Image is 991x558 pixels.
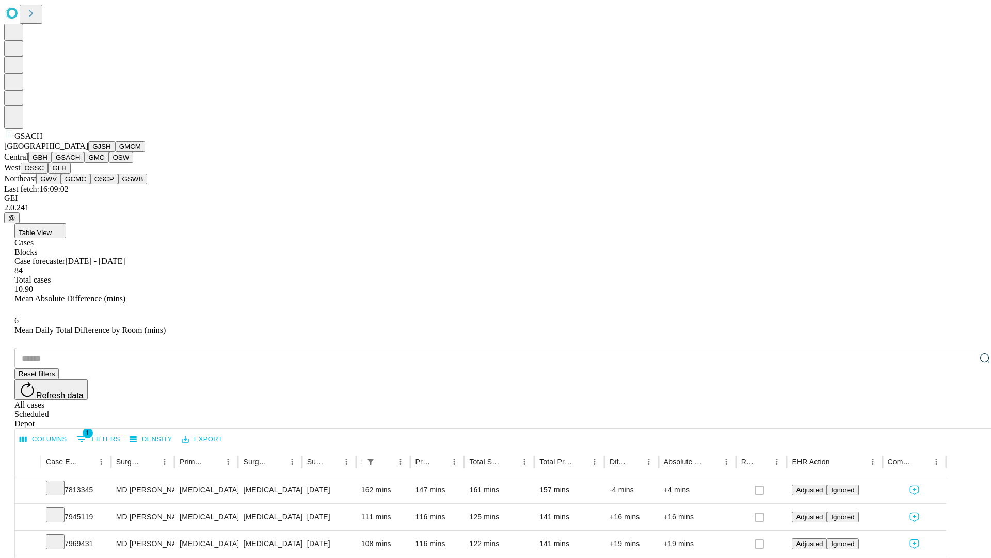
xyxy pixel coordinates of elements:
[180,531,233,557] div: [MEDICAL_DATA]
[792,458,829,466] div: EHR Action
[61,174,90,184] button: GCMC
[14,266,23,275] span: 84
[415,477,459,503] div: 147 mins
[469,504,529,530] div: 125 mins
[831,455,845,469] button: Sort
[14,223,66,238] button: Table View
[127,431,175,447] button: Density
[20,482,36,500] button: Expand
[243,477,296,503] div: [MEDICAL_DATA] REPAIR [MEDICAL_DATA] INITIAL
[415,531,459,557] div: 116 mins
[363,455,378,469] div: 1 active filter
[307,458,324,466] div: Surgery Date
[14,316,19,325] span: 6
[361,504,405,530] div: 111 mins
[14,379,88,400] button: Refresh data
[866,455,880,469] button: Menu
[4,142,88,150] span: [GEOGRAPHIC_DATA]
[539,531,599,557] div: 141 mins
[517,455,532,469] button: Menu
[831,540,854,548] span: Ignored
[307,504,351,530] div: [DATE]
[447,455,461,469] button: Menu
[827,485,858,495] button: Ignored
[4,203,987,212] div: 2.0.241
[888,458,914,466] div: Comments
[929,455,944,469] button: Menu
[4,152,28,161] span: Central
[307,477,351,503] div: [DATE]
[180,458,205,466] div: Primary Service
[503,455,517,469] button: Sort
[539,458,572,466] div: Total Predicted Duration
[14,285,33,293] span: 10.90
[664,504,731,530] div: +16 mins
[361,477,405,503] div: 162 mins
[83,428,93,438] span: 1
[14,326,166,334] span: Mean Daily Total Difference by Room (mins)
[285,455,299,469] button: Menu
[796,486,823,494] span: Adjusted
[415,458,432,466] div: Predicted In Room Duration
[21,163,49,174] button: OSSC
[339,455,354,469] button: Menu
[84,152,108,163] button: GMC
[4,174,36,183] span: Northeast
[827,538,858,549] button: Ignored
[19,370,55,378] span: Reset filters
[52,152,84,163] button: GSACH
[664,531,731,557] div: +19 mins
[755,455,770,469] button: Sort
[393,455,408,469] button: Menu
[28,152,52,163] button: GBH
[157,455,172,469] button: Menu
[307,531,351,557] div: [DATE]
[610,477,653,503] div: -4 mins
[8,214,15,222] span: @
[109,152,134,163] button: OSW
[539,504,599,530] div: 141 mins
[79,455,94,469] button: Sort
[610,531,653,557] div: +19 mins
[4,184,69,193] span: Last fetch: 16:09:02
[20,535,36,553] button: Expand
[469,531,529,557] div: 122 mins
[719,455,733,469] button: Menu
[627,455,642,469] button: Sort
[206,455,221,469] button: Sort
[915,455,929,469] button: Sort
[46,477,106,503] div: 7813345
[415,504,459,530] div: 116 mins
[573,455,587,469] button: Sort
[796,540,823,548] span: Adjusted
[94,455,108,469] button: Menu
[361,458,362,466] div: Scheduled In Room Duration
[433,455,447,469] button: Sort
[46,531,106,557] div: 7969431
[741,458,755,466] div: Resolved in EHR
[827,512,858,522] button: Ignored
[20,508,36,526] button: Expand
[116,531,169,557] div: MD [PERSON_NAME] [PERSON_NAME]
[792,485,827,495] button: Adjusted
[46,458,78,466] div: Case Epic Id
[48,163,70,174] button: GLH
[118,174,148,184] button: GSWB
[14,257,65,266] span: Case forecaster
[19,229,52,237] span: Table View
[116,504,169,530] div: MD [PERSON_NAME] [PERSON_NAME]
[379,455,393,469] button: Sort
[792,512,827,522] button: Adjusted
[664,458,704,466] div: Absolute Difference
[143,455,157,469] button: Sort
[243,504,296,530] div: [MEDICAL_DATA]
[243,531,296,557] div: [MEDICAL_DATA]
[587,455,602,469] button: Menu
[770,455,784,469] button: Menu
[705,455,719,469] button: Sort
[243,458,269,466] div: Surgery Name
[469,458,502,466] div: Total Scheduled Duration
[14,275,51,284] span: Total cases
[46,504,106,530] div: 7945119
[325,455,339,469] button: Sort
